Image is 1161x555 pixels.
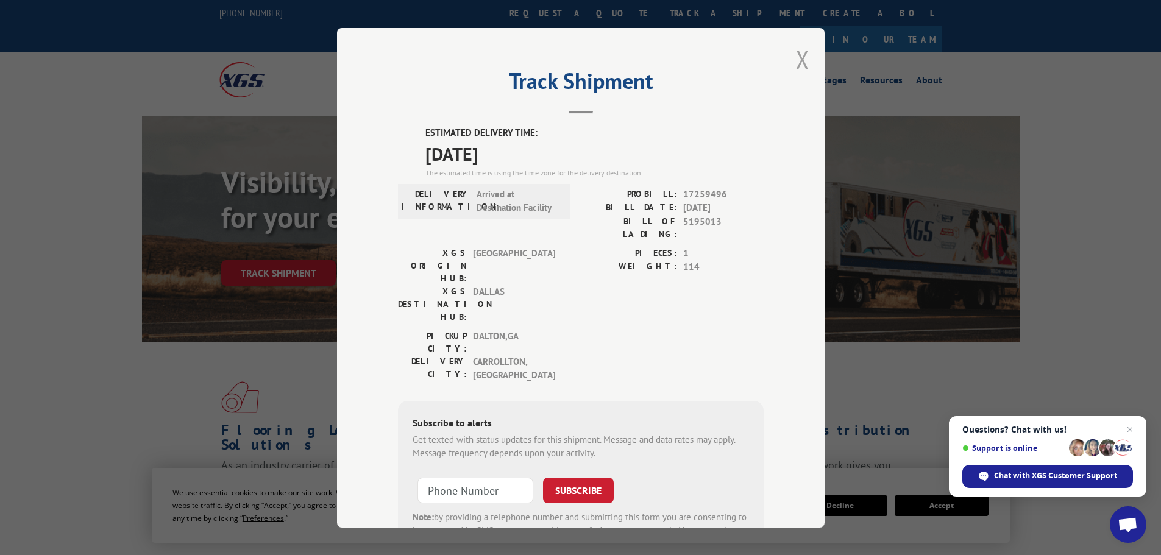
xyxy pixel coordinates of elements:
label: ESTIMATED DELIVERY TIME: [425,126,764,140]
span: Support is online [962,444,1065,453]
div: Open chat [1110,506,1146,543]
span: 17259496 [683,187,764,201]
div: The estimated time is using the time zone for the delivery destination. [425,167,764,178]
span: CARROLLTON , [GEOGRAPHIC_DATA] [473,355,555,382]
span: 114 [683,260,764,274]
span: Questions? Chat with us! [962,425,1133,434]
input: Phone Number [417,477,533,503]
label: PROBILL: [581,187,677,201]
label: DELIVERY INFORMATION: [402,187,470,214]
span: DALTON , GA [473,329,555,355]
label: PIECES: [581,246,677,260]
div: Subscribe to alerts [413,415,749,433]
span: 5195013 [683,214,764,240]
span: 1 [683,246,764,260]
button: SUBSCRIBE [543,477,614,503]
h2: Track Shipment [398,72,764,96]
span: Close chat [1123,422,1137,437]
strong: Note: [413,511,434,522]
label: WEIGHT: [581,260,677,274]
label: BILL OF LADING: [581,214,677,240]
label: PICKUP CITY: [398,329,467,355]
div: Chat with XGS Customer Support [962,465,1133,488]
span: Chat with XGS Customer Support [994,470,1117,481]
label: XGS DESTINATION HUB: [398,285,467,323]
span: Arrived at Destination Facility [477,187,559,214]
label: BILL DATE: [581,201,677,215]
label: DELIVERY CITY: [398,355,467,382]
div: by providing a telephone number and submitting this form you are consenting to be contacted by SM... [413,510,749,551]
div: Get texted with status updates for this shipment. Message and data rates may apply. Message frequ... [413,433,749,460]
span: [DATE] [683,201,764,215]
span: [DATE] [425,140,764,167]
button: Close modal [796,43,809,76]
span: [GEOGRAPHIC_DATA] [473,246,555,285]
label: XGS ORIGIN HUB: [398,246,467,285]
span: DALLAS [473,285,555,323]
